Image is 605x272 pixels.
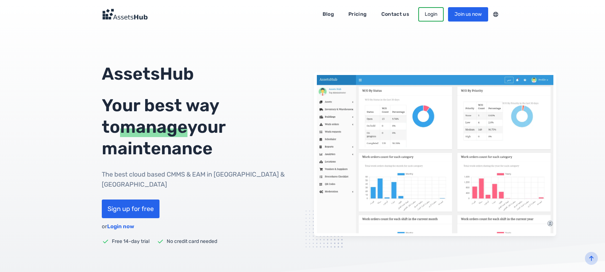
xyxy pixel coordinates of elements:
[314,72,556,236] img: AssetsHub
[120,117,187,137] span: manage
[102,63,291,85] p: AssetsHub
[448,7,488,22] a: Join us now
[112,238,149,245] p: Free 14-day trial
[318,9,339,20] a: Blog
[102,200,159,218] a: Sign up for free
[167,238,217,245] p: No credit card needed
[102,95,291,159] div: Your best way to your maintenance
[102,9,148,20] img: Logo Dark
[376,9,414,20] a: Contact us
[418,7,444,22] a: Login
[343,9,372,20] a: Pricing
[102,222,134,231] div: or
[107,223,134,230] a: Login now
[102,169,291,189] h1: The best cloud based CMMS & EAM in [GEOGRAPHIC_DATA] & [GEOGRAPHIC_DATA]
[585,252,598,265] button: back-to-top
